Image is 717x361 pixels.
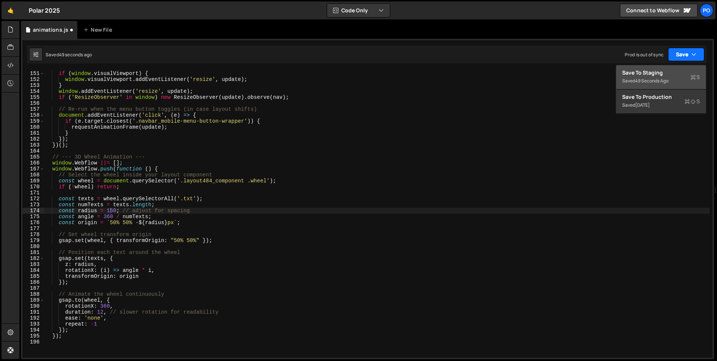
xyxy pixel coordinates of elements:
div: 158 [22,112,44,118]
div: 161 [22,130,44,136]
div: 154 [22,88,44,94]
div: Save to Production [622,93,700,101]
div: 186 [22,279,44,285]
span: S [685,98,700,105]
div: 183 [22,261,44,267]
div: 195 [22,333,44,339]
div: New File [83,26,115,34]
div: 178 [22,232,44,238]
div: 182 [22,255,44,261]
div: 153 [22,82,44,88]
div: Code Only [616,65,706,114]
div: 194 [22,327,44,333]
button: Save to StagingS Saved49 seconds ago [616,65,706,90]
div: 188 [22,291,44,297]
div: 172 [22,196,44,202]
div: 49 seconds ago [635,78,668,84]
div: 171 [22,190,44,196]
div: 176 [22,220,44,226]
button: Code Only [327,4,390,17]
div: 160 [22,124,44,130]
div: 174 [22,208,44,214]
div: Prod is out of sync [625,51,664,58]
div: 159 [22,118,44,124]
div: 185 [22,273,44,279]
a: Connect to Webflow [620,4,698,17]
span: S [690,73,700,81]
div: 157 [22,106,44,112]
a: 🤙 [1,1,20,19]
button: Save [668,48,704,61]
div: Saved [622,76,700,85]
div: 191 [22,309,44,315]
div: 151 [22,70,44,76]
div: animations.js [33,26,68,34]
div: 190 [22,303,44,309]
div: 181 [22,249,44,255]
div: 156 [22,100,44,106]
div: Save to Staging [622,69,700,76]
a: Po [700,4,713,17]
div: 193 [22,321,44,327]
div: 168 [22,172,44,178]
button: Save to ProductionS Saved[DATE] [616,90,706,114]
div: 196 [22,339,44,345]
div: 165 [22,154,44,160]
div: Polar 2025 [29,6,60,15]
div: 164 [22,148,44,154]
div: 173 [22,202,44,208]
div: 179 [22,238,44,244]
div: 180 [22,244,44,249]
div: 152 [22,76,44,82]
div: 155 [22,94,44,100]
div: 187 [22,285,44,291]
div: Saved [622,101,700,110]
div: 162 [22,136,44,142]
div: 170 [22,184,44,190]
div: [DATE] [635,102,650,108]
div: 167 [22,166,44,172]
div: 169 [22,178,44,184]
div: 192 [22,315,44,321]
div: 189 [22,297,44,303]
div: 166 [22,160,44,166]
div: 49 seconds ago [59,51,92,58]
div: 163 [22,142,44,148]
div: 184 [22,267,44,273]
div: 177 [22,226,44,232]
div: 175 [22,214,44,220]
div: Saved [46,51,92,58]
